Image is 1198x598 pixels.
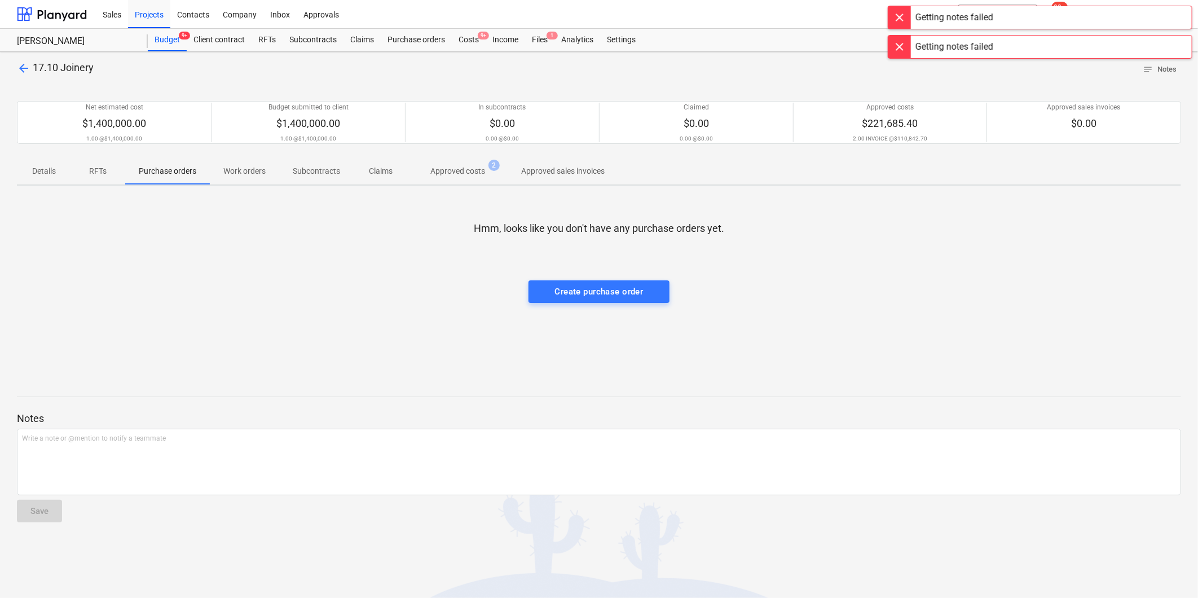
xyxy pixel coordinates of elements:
[684,117,709,129] span: $0.00
[474,222,724,235] p: Hmm, looks like you don't have any purchase orders yet.
[684,103,709,112] p: Claimed
[187,29,252,51] a: Client contract
[1047,103,1121,112] p: Approved sales invoices
[1142,544,1198,598] iframe: Chat Widget
[479,103,526,112] p: In subcontracts
[452,29,486,51] div: Costs
[223,165,266,177] p: Work orders
[525,29,554,51] a: Files1
[1138,61,1181,78] button: Notes
[17,36,134,47] div: [PERSON_NAME]
[343,29,381,51] a: Claims
[281,135,337,142] p: 1.00 @ $1,400,000.00
[139,165,196,177] p: Purchase orders
[277,117,341,129] span: $1,400,000.00
[82,117,146,129] span: $1,400,000.00
[179,32,190,39] span: 9+
[381,29,452,51] a: Purchase orders
[452,29,486,51] a: Costs9+
[866,103,914,112] p: Approved costs
[367,165,394,177] p: Claims
[268,103,349,112] p: Budget submitted to client
[86,135,142,142] p: 1.00 @ $1,400,000.00
[17,412,1181,425] p: Notes
[17,61,30,75] span: arrow_back
[490,117,515,129] span: $0.00
[30,165,58,177] p: Details
[555,284,644,299] div: Create purchase order
[853,135,927,142] p: 2.00 INVOICE @ $110,842.70
[293,165,340,177] p: Subcontracts
[554,29,600,51] a: Analytics
[528,280,670,303] button: Create purchase order
[148,29,187,51] div: Budget
[600,29,642,51] a: Settings
[478,32,489,39] span: 9+
[1071,117,1096,129] span: $0.00
[33,61,94,73] span: 17.10 Joinery
[283,29,343,51] a: Subcontracts
[252,29,283,51] a: RFTs
[486,29,525,51] a: Income
[521,165,605,177] p: Approved sales invoices
[85,165,112,177] p: RFTs
[547,32,558,39] span: 1
[680,135,713,142] p: 0.00 @ $0.00
[488,160,500,171] span: 2
[486,135,519,142] p: 0.00 @ $0.00
[86,103,143,112] p: Net estimated cost
[915,40,993,54] div: Getting notes failed
[525,29,554,51] div: Files
[1143,64,1153,74] span: notes
[148,29,187,51] a: Budget9+
[430,165,485,177] p: Approved costs
[862,117,918,129] span: $221,685.40
[915,11,993,24] div: Getting notes failed
[1143,63,1177,76] span: Notes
